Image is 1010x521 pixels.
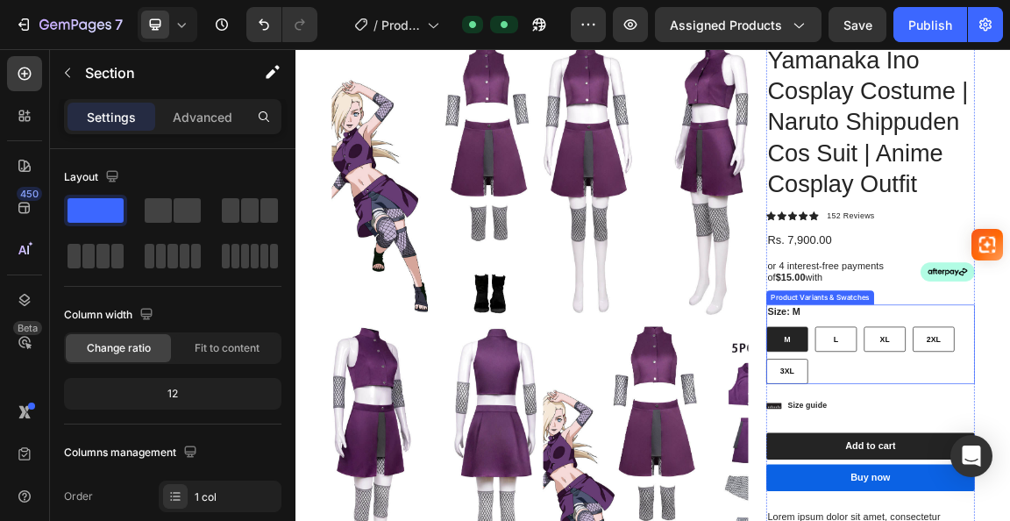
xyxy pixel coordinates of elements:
[670,16,782,34] span: Assigned Products
[893,7,967,42] button: Publish
[295,49,1010,521] iframe: Design area
[908,16,952,34] div: Publish
[373,16,378,34] span: /
[713,467,734,481] span: 3XL
[719,420,729,433] span: M
[694,310,914,347] p: or 4 interest-free payments of with
[64,166,123,189] div: Layout
[13,321,42,335] div: Beta
[195,489,277,505] div: 1 col
[707,329,750,344] strong: $15.00
[693,376,744,398] legend: Size: M
[950,435,992,477] div: Open Intercom Messenger
[195,340,260,356] span: Fit to content
[693,269,999,295] div: Rs. 7,900.00
[64,489,93,504] div: Order
[17,187,42,201] div: 450
[860,420,875,433] span: XL
[68,382,278,406] div: 12
[655,7,822,42] button: Assigned Products
[696,358,848,374] div: Product Variants & Swatches
[829,7,886,42] button: Save
[792,420,799,433] span: L
[7,7,131,42] button: 7
[920,314,999,342] img: gempages_432750572815254551-20f27497-48a2-4b8c-b593-4d8ab07172c8.png
[173,108,232,126] p: Advanced
[87,108,136,126] p: Settings
[928,420,950,433] span: 2XL
[381,16,420,34] span: Product Page - [DATE] 15:16:56
[64,441,201,465] div: Columns management
[64,303,157,327] div: Column width
[782,239,852,253] p: 152 Reviews
[115,14,123,35] p: 7
[87,340,151,356] span: Change ratio
[246,7,317,42] div: Undo/Redo
[85,62,229,83] p: Section
[843,18,872,32] span: Save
